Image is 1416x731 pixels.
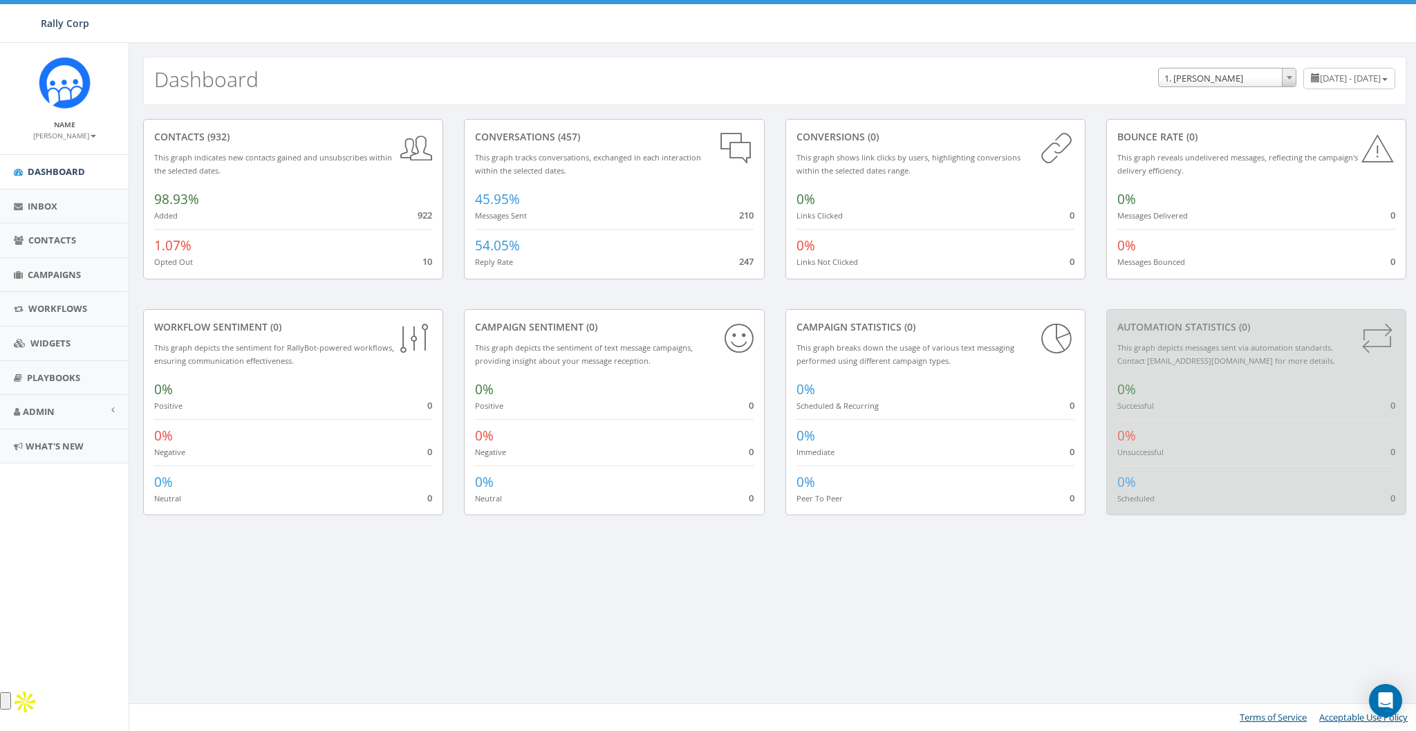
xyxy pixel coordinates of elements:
[475,257,513,267] small: Reply Rate
[54,120,75,129] small: Name
[28,165,85,178] span: Dashboard
[1117,427,1136,445] span: 0%
[796,400,879,411] small: Scheduled & Recurring
[796,473,815,491] span: 0%
[41,17,89,30] span: Rally Corp
[475,447,506,457] small: Negative
[1390,445,1395,458] span: 0
[205,130,230,143] span: (932)
[739,255,754,268] span: 247
[1117,400,1154,411] small: Successful
[475,380,494,398] span: 0%
[1117,320,1395,334] div: Automation Statistics
[154,427,173,445] span: 0%
[11,688,39,716] img: Apollo
[1117,130,1395,144] div: Bounce Rate
[902,320,915,333] span: (0)
[475,493,502,503] small: Neutral
[749,445,754,458] span: 0
[39,57,91,109] img: Icon_1.png
[796,210,843,221] small: Links Clicked
[1117,237,1136,255] span: 0%
[1184,130,1198,143] span: (0)
[154,130,432,144] div: contacts
[154,447,185,457] small: Negative
[796,130,1074,144] div: conversions
[555,130,580,143] span: (457)
[154,493,181,503] small: Neutral
[33,131,96,140] small: [PERSON_NAME]
[475,237,520,255] span: 54.05%
[796,447,835,457] small: Immediate
[1236,320,1250,333] span: (0)
[154,342,394,366] small: This graph depicts the sentiment for RallyBot-powered workflows, ensuring communication effective...
[154,380,173,398] span: 0%
[1070,209,1074,221] span: 0
[1369,684,1402,717] div: Open Intercom Messenger
[749,492,754,504] span: 0
[475,400,503,411] small: Positive
[475,427,494,445] span: 0%
[418,209,432,221] span: 922
[427,445,432,458] span: 0
[154,400,183,411] small: Positive
[28,200,57,212] span: Inbox
[1070,445,1074,458] span: 0
[28,268,81,281] span: Campaigns
[427,399,432,411] span: 0
[796,190,815,208] span: 0%
[1159,68,1296,88] span: 1. James Martin
[749,399,754,411] span: 0
[796,152,1021,176] small: This graph shows link clicks by users, highlighting conversions within the selected dates range.
[475,190,520,208] span: 45.95%
[739,209,754,221] span: 210
[1320,72,1381,84] span: [DATE] - [DATE]
[1117,152,1358,176] small: This graph reveals undelivered messages, reflecting the campaign's delivery efficiency.
[154,320,432,334] div: Workflow Sentiment
[475,210,527,221] small: Messages Sent
[1390,399,1395,411] span: 0
[1319,711,1408,723] a: Acceptable Use Policy
[796,320,1074,334] div: Campaign Statistics
[1390,255,1395,268] span: 0
[154,237,192,255] span: 1.07%
[1117,493,1155,503] small: Scheduled
[1158,68,1296,87] span: 1. James Martin
[1117,342,1335,366] small: This graph depicts messages sent via automation standards. Contact [EMAIL_ADDRESS][DOMAIN_NAME] f...
[268,320,281,333] span: (0)
[28,234,76,246] span: Contacts
[154,190,199,208] span: 98.93%
[796,380,815,398] span: 0%
[26,440,84,452] span: What's New
[796,257,858,267] small: Links Not Clicked
[154,257,193,267] small: Opted Out
[1240,711,1307,723] a: Terms of Service
[475,152,701,176] small: This graph tracks conversations, exchanged in each interaction within the selected dates.
[33,129,96,141] a: [PERSON_NAME]
[30,337,71,349] span: Widgets
[1070,492,1074,504] span: 0
[475,342,693,366] small: This graph depicts the sentiment of text message campaigns, providing insight about your message ...
[154,68,259,91] h2: Dashboard
[1070,255,1074,268] span: 0
[796,342,1014,366] small: This graph breaks down the usage of various text messaging performed using different campaign types.
[1117,190,1136,208] span: 0%
[1117,210,1188,221] small: Messages Delivered
[475,130,753,144] div: conversations
[1117,257,1185,267] small: Messages Bounced
[584,320,597,333] span: (0)
[154,152,392,176] small: This graph indicates new contacts gained and unsubscribes within the selected dates.
[865,130,879,143] span: (0)
[1070,399,1074,411] span: 0
[23,405,55,418] span: Admin
[1390,492,1395,504] span: 0
[28,302,87,315] span: Workflows
[154,473,173,491] span: 0%
[475,320,753,334] div: Campaign Sentiment
[475,473,494,491] span: 0%
[1117,380,1136,398] span: 0%
[1117,447,1164,457] small: Unsuccessful
[427,492,432,504] span: 0
[796,493,843,503] small: Peer To Peer
[796,237,815,255] span: 0%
